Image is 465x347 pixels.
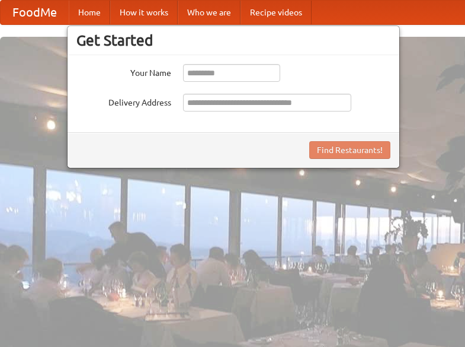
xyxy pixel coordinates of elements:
[76,94,171,109] label: Delivery Address
[69,1,110,24] a: Home
[76,64,171,79] label: Your Name
[76,31,390,49] h3: Get Started
[1,1,69,24] a: FoodMe
[110,1,178,24] a: How it works
[240,1,312,24] a: Recipe videos
[309,141,390,159] button: Find Restaurants!
[178,1,240,24] a: Who we are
